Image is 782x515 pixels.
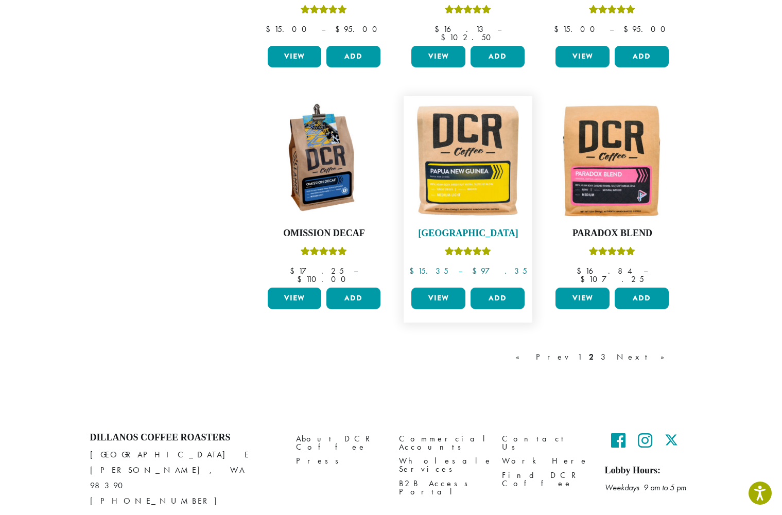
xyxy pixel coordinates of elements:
[445,245,491,261] div: Rated 5.00 out of 5
[471,288,525,309] button: Add
[580,274,589,285] span: $
[445,4,491,19] div: Rated 5.00 out of 5
[441,32,449,43] span: $
[472,265,527,276] bdi: 97.35
[326,46,380,67] button: Add
[553,101,671,220] img: Paradox_Blend-300x300.jpg
[354,265,358,276] span: –
[297,274,306,285] span: $
[321,24,325,34] span: –
[435,24,443,34] span: $
[577,265,585,276] span: $
[409,101,527,220] img: Papua-New-Guinea-12oz-300x300.jpg
[301,245,347,261] div: Rated 4.33 out of 5
[502,432,589,454] a: Contact Us
[644,265,648,276] span: –
[615,46,669,67] button: Add
[554,24,563,34] span: $
[553,228,671,239] h4: Paradox Blend
[90,432,281,443] h4: Dillanos Coffee Roasters
[502,454,589,468] a: Work Here
[554,24,600,34] bdi: 15.00
[290,265,344,276] bdi: 17.25
[497,24,501,34] span: –
[409,265,418,276] span: $
[580,274,644,285] bdi: 107.25
[514,351,572,363] a: « Prev
[577,265,634,276] bdi: 16.84
[265,101,383,220] img: DCRCoffee_DL_Bag_Omission_2019-300x300.jpg
[589,4,635,19] div: Rated 5.00 out of 5
[599,351,612,363] a: 3
[90,447,281,509] p: [GEOGRAPHIC_DATA] E [PERSON_NAME], WA 98390 [PHONE_NUMBER]
[605,482,686,493] em: Weekdays 9 am to 5 pm
[335,24,382,34] bdi: 95.00
[411,288,465,309] a: View
[290,265,299,276] span: $
[409,228,527,239] h4: [GEOGRAPHIC_DATA]
[589,245,635,261] div: Rated 5.00 out of 5
[399,432,486,454] a: Commercial Accounts
[623,24,632,34] span: $
[555,288,610,309] a: View
[502,468,589,490] a: Find DCR Coffee
[576,351,584,363] a: 1
[610,24,614,34] span: –
[615,288,669,309] button: Add
[615,351,674,363] a: Next »
[296,454,384,468] a: Press
[399,476,486,499] a: B2B Access Portal
[268,288,322,309] a: View
[435,24,488,34] bdi: 16.13
[265,101,384,283] a: Omission DecafRated 4.33 out of 5
[623,24,670,34] bdi: 95.00
[553,101,671,283] a: Paradox BlendRated 5.00 out of 5
[265,228,384,239] h4: Omission Decaf
[472,265,481,276] span: $
[411,46,465,67] a: View
[335,24,344,34] span: $
[441,32,496,43] bdi: 102.50
[555,46,610,67] a: View
[266,24,274,34] span: $
[409,101,527,283] a: [GEOGRAPHIC_DATA]Rated 5.00 out of 5
[266,24,311,34] bdi: 15.00
[326,288,380,309] button: Add
[587,351,596,363] a: 2
[605,465,692,476] h5: Lobby Hours:
[296,432,384,454] a: About DCR Coffee
[301,4,347,19] div: Rated 5.00 out of 5
[409,265,448,276] bdi: 15.35
[297,274,351,285] bdi: 110.00
[268,46,322,67] a: View
[399,454,486,476] a: Wholesale Services
[458,265,462,276] span: –
[471,46,525,67] button: Add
